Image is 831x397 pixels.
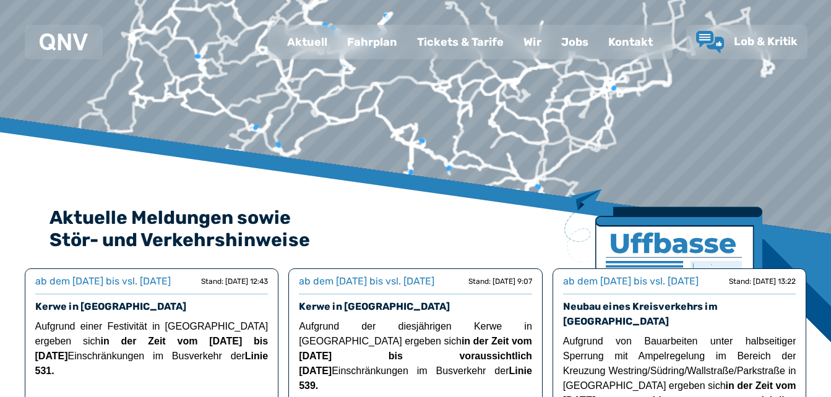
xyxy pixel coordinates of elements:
[299,321,532,391] span: Aufgrund der diesjährigen Kerwe in [GEOGRAPHIC_DATA] ergeben sich Einschränkungen im Busverkehr der
[563,274,699,289] div: ab dem [DATE] bis vsl. [DATE]
[201,276,268,286] div: Stand: [DATE] 12:43
[35,321,269,376] span: Aufgrund einer Festivität in [GEOGRAPHIC_DATA] ergeben sich Einschränkungen im Busverkehr der
[729,276,796,286] div: Stand: [DATE] 13:22
[514,26,551,58] a: Wir
[734,35,798,48] span: Lob & Kritik
[407,26,514,58] a: Tickets & Tarife
[277,26,337,58] a: Aktuell
[299,274,434,289] div: ab dem [DATE] bis vsl. [DATE]
[100,336,197,346] strong: in der Zeit vom
[468,276,532,286] div: Stand: [DATE] 9:07
[50,207,782,251] h2: Aktuelle Meldungen sowie Stör- und Verkehrshinweise
[35,274,171,289] div: ab dem [DATE] bis vsl. [DATE]
[35,301,186,312] a: Kerwe in [GEOGRAPHIC_DATA]
[563,301,718,327] a: Neubau eines Kreisverkehrs im [GEOGRAPHIC_DATA]
[337,26,407,58] a: Fahrplan
[696,31,798,53] a: Lob & Kritik
[299,301,450,312] a: Kerwe in [GEOGRAPHIC_DATA]
[40,33,88,51] img: QNV Logo
[40,30,88,54] a: QNV Logo
[598,26,663,58] a: Kontakt
[564,189,762,343] img: Zeitung mit Titel Uffbase
[299,336,532,376] strong: in der Zeit vom [DATE] bis voraussichtlich [DATE]
[551,26,598,58] a: Jobs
